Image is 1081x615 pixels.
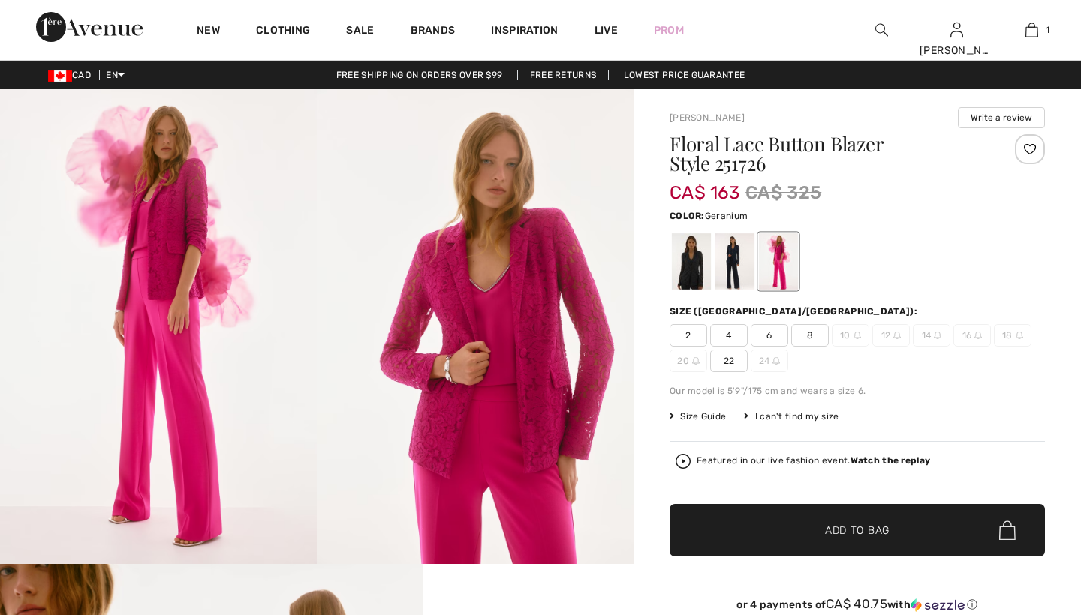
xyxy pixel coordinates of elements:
span: Inspiration [491,24,558,40]
strong: Watch the replay [851,455,931,466]
span: 8 [791,324,829,346]
a: [PERSON_NAME] [670,112,745,123]
img: ring-m.svg [1016,331,1023,339]
span: 12 [872,324,910,346]
span: 1 [1046,23,1049,37]
span: 20 [670,349,707,372]
a: Brands [411,24,456,40]
a: Lowest Price Guarantee [612,70,757,80]
span: 6 [751,324,788,346]
span: CAD [48,70,97,80]
span: 4 [710,324,748,346]
div: [PERSON_NAME] [920,43,993,58]
span: 18 [994,324,1031,346]
button: Add to Bag [670,504,1045,556]
a: Free shipping on orders over $99 [324,70,515,80]
span: 10 [832,324,869,346]
img: Canadian Dollar [48,70,72,82]
span: Size Guide [670,409,726,423]
span: Add to Bag [825,523,890,538]
div: Midnight Blue [715,233,754,289]
img: 1ère Avenue [36,12,143,42]
div: Our model is 5'9"/175 cm and wears a size 6. [670,384,1045,397]
a: Clothing [256,24,310,40]
img: Sezzle [911,598,965,612]
a: New [197,24,220,40]
div: I can't find my size [744,409,839,423]
span: CA$ 325 [745,179,821,206]
iframe: Opens a widget where you can find more information [984,502,1066,540]
a: Free Returns [517,70,610,80]
div: Black [672,233,711,289]
div: Size ([GEOGRAPHIC_DATA]/[GEOGRAPHIC_DATA]): [670,304,920,318]
span: 24 [751,349,788,372]
div: Featured in our live fashion event. [697,456,930,466]
span: 22 [710,349,748,372]
h1: Floral Lace Button Blazer Style 251726 [670,134,983,173]
span: 16 [953,324,991,346]
img: ring-m.svg [692,357,700,364]
span: EN [106,70,125,80]
img: ring-m.svg [772,357,780,364]
a: Sale [346,24,374,40]
img: search the website [875,21,888,39]
span: 14 [913,324,950,346]
a: Sign In [950,22,963,37]
span: Color: [670,211,705,221]
span: Geranium [705,211,748,221]
a: Prom [654,22,684,38]
img: ring-m.svg [854,331,861,339]
img: ring-m.svg [974,331,982,339]
img: My Info [950,21,963,39]
span: CA$ 163 [670,167,739,203]
img: ring-m.svg [934,331,941,339]
a: 1 [995,21,1068,39]
a: Live [595,22,618,38]
img: Floral Lace Button Blazer Style 251726. 2 [317,89,634,564]
img: My Bag [1025,21,1038,39]
img: ring-m.svg [893,331,901,339]
img: Watch the replay [676,454,691,469]
span: 2 [670,324,707,346]
div: or 4 payments of with [670,597,1045,612]
div: Geranium [759,233,798,289]
button: Write a review [958,107,1045,128]
span: CA$ 40.75 [826,596,887,611]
